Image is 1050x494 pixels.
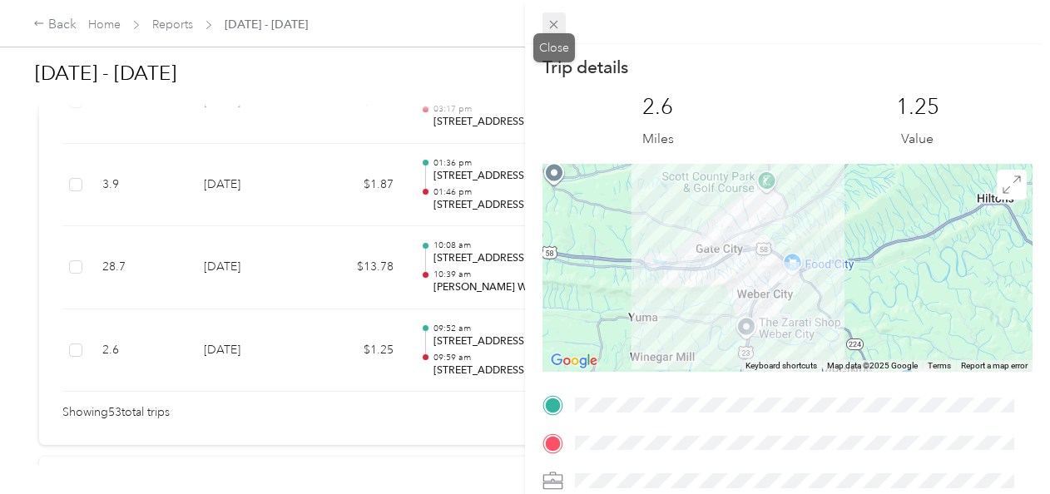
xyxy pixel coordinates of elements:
img: Google [547,350,602,372]
button: Keyboard shortcuts [745,360,817,372]
p: 1.25 [896,94,939,121]
a: Report a map error [961,361,1028,370]
p: 2.6 [642,94,673,121]
iframe: Everlance-gr Chat Button Frame [957,401,1050,494]
a: Terms (opens in new tab) [928,361,951,370]
p: Trip details [542,56,628,79]
a: Open this area in Google Maps (opens a new window) [547,350,602,372]
span: Map data ©2025 Google [827,361,918,370]
p: Miles [642,129,674,150]
p: Value [901,129,934,150]
div: Close [533,33,575,62]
